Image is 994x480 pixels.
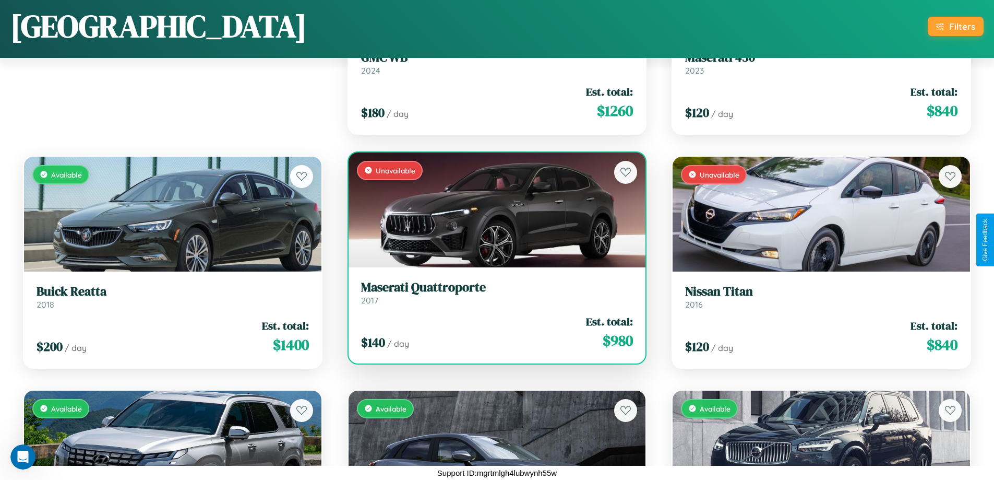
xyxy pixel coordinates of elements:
[273,334,309,355] span: $ 1400
[10,5,307,48] h1: [GEOGRAPHIC_DATA]
[685,104,709,121] span: $ 120
[927,334,957,355] span: $ 840
[685,299,703,310] span: 2016
[711,343,733,353] span: / day
[685,50,957,65] h3: Maserati 430
[51,170,82,179] span: Available
[586,84,633,99] span: Est. total:
[685,284,957,299] h3: Nissan Titan
[700,404,730,413] span: Available
[911,318,957,333] span: Est. total:
[361,334,385,351] span: $ 140
[37,299,54,310] span: 2018
[437,466,557,480] p: Support ID: mgrtmlgh4lubwynh55w
[51,404,82,413] span: Available
[65,343,87,353] span: / day
[586,314,633,329] span: Est. total:
[927,100,957,121] span: $ 840
[700,170,739,179] span: Unavailable
[37,284,309,299] h3: Buick Reatta
[685,65,704,76] span: 2023
[711,109,733,119] span: / day
[361,65,380,76] span: 2024
[685,338,709,355] span: $ 120
[685,284,957,310] a: Nissan Titan2016
[37,338,63,355] span: $ 200
[361,280,633,306] a: Maserati Quattroporte2017
[361,280,633,295] h3: Maserati Quattroporte
[361,295,378,306] span: 2017
[387,109,409,119] span: / day
[685,50,957,76] a: Maserati 4302023
[949,21,975,32] div: Filters
[10,444,35,470] iframe: Intercom live chat
[361,50,633,76] a: GMC WB2024
[928,17,984,36] button: Filters
[37,284,309,310] a: Buick Reatta2018
[387,338,409,349] span: / day
[262,318,309,333] span: Est. total:
[911,84,957,99] span: Est. total:
[597,100,633,121] span: $ 1260
[361,50,633,65] h3: GMC WB
[376,404,406,413] span: Available
[376,166,415,175] span: Unavailable
[361,104,385,121] span: $ 180
[603,330,633,351] span: $ 980
[981,219,989,261] div: Give Feedback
